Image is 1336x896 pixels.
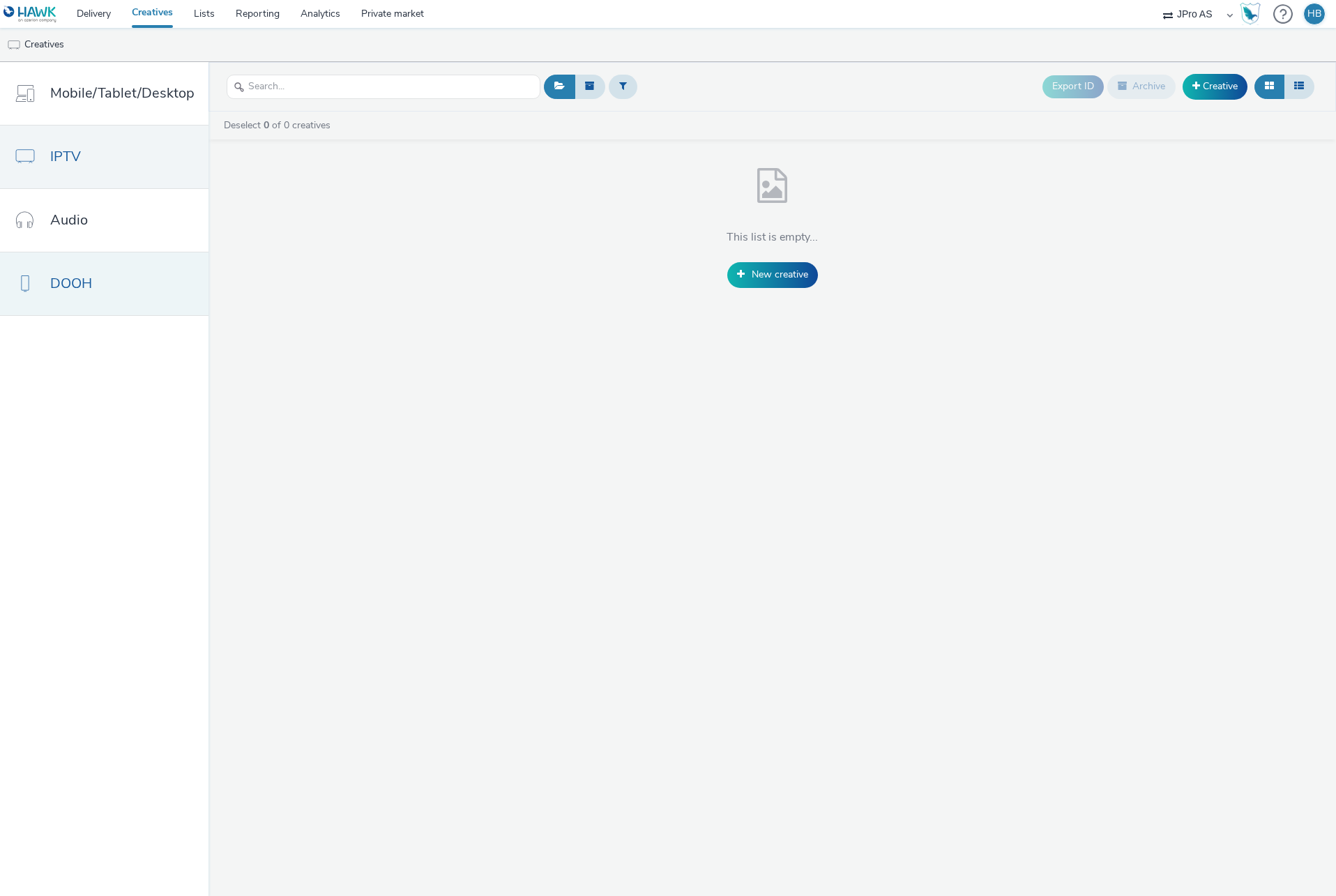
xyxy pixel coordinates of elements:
span: Audio [50,210,88,230]
a: Hawk Academy [1240,3,1266,25]
input: Search... [227,75,540,99]
div: HB [1307,3,1321,24]
img: tv [7,38,21,52]
button: Grid [1254,75,1284,98]
img: Hawk Academy [1240,3,1261,25]
a: Creative [1183,74,1247,99]
button: Export ID [1042,75,1104,98]
img: undefined Logo [3,6,57,23]
button: Archive [1107,75,1176,98]
span: IPTV [50,146,81,167]
h4: This list is empty... [727,230,818,245]
strong: 0 [264,119,269,132]
button: Table [1284,75,1314,98]
span: New creative [752,268,808,281]
span: DOOH [50,273,92,294]
a: New creative [727,262,818,287]
a: Deselect of 0 creatives [222,119,336,132]
span: Mobile/Tablet/Desktop [50,83,195,103]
